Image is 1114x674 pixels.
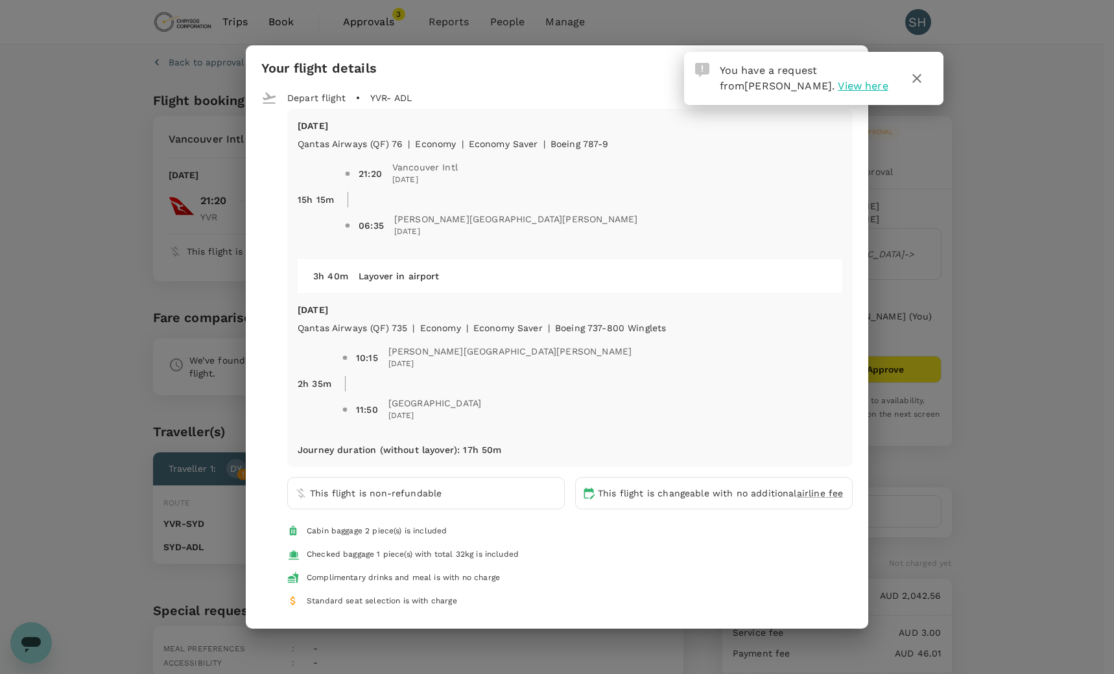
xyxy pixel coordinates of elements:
[408,139,410,149] span: |
[298,119,842,132] p: [DATE]
[420,321,461,334] p: economy
[415,137,456,150] p: economy
[359,219,384,232] div: 06:35
[313,271,348,281] span: 3h 40m
[838,80,888,92] span: View here
[797,488,844,498] span: airline fee
[695,63,709,77] img: Approval Request
[392,161,458,174] span: Vancouver Intl
[388,358,632,371] span: [DATE]
[298,321,407,334] p: Qantas Airways (QF) 735
[359,167,382,180] div: 21:20
[298,377,331,390] p: 2h 35m
[298,137,403,150] p: Qantas Airways (QF) 76
[469,137,538,150] p: Economy Saver
[388,397,482,410] span: [GEOGRAPHIC_DATA]
[388,345,632,358] span: [PERSON_NAME][GEOGRAPHIC_DATA][PERSON_NAME]
[392,174,458,187] span: [DATE]
[598,487,843,500] p: This flight is changeable with no additional
[412,323,414,333] span: |
[394,226,637,238] span: [DATE]
[370,91,412,104] p: YVR - ADL
[261,61,377,76] h3: Your flight details
[307,525,447,538] div: Cabin baggage 2 piece(s) is included
[388,410,482,423] span: [DATE]
[298,443,501,456] p: Journey duration (without layover) : 17h 50m
[356,351,378,364] div: 10:15
[298,193,334,206] p: 15h 15m
[543,139,545,149] span: |
[359,271,440,281] span: Layover in airport
[720,64,835,92] span: You have a request from .
[307,572,500,585] div: Complimentary drinks and meal is with no charge
[394,213,637,226] span: [PERSON_NAME][GEOGRAPHIC_DATA][PERSON_NAME]
[473,321,543,334] p: Economy Saver
[744,80,832,92] span: [PERSON_NAME]
[287,91,346,104] p: Depart flight
[548,323,550,333] span: |
[307,548,519,561] div: Checked baggage 1 piece(s) with total 32kg is included
[298,303,842,316] p: [DATE]
[310,487,442,500] p: This flight is non-refundable
[551,137,609,150] p: Boeing 787-9
[555,321,666,334] p: Boeing 737-800 Winglets
[356,403,378,416] div: 11:50
[307,595,457,608] div: Standard seat selection is with charge
[466,323,468,333] span: |
[462,139,464,149] span: |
